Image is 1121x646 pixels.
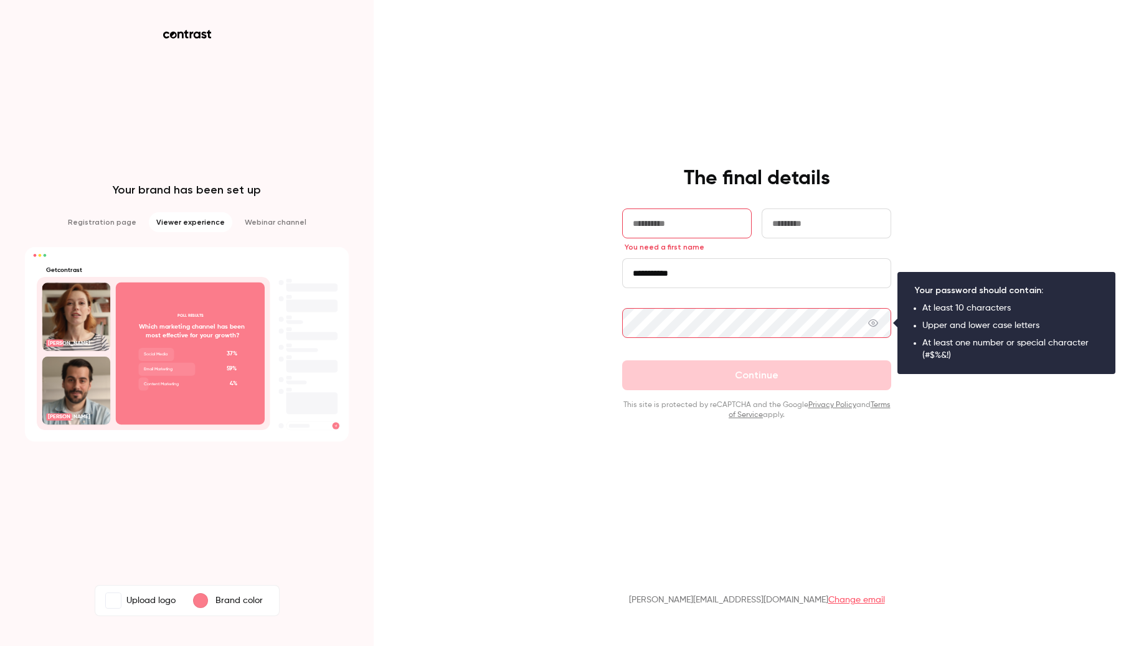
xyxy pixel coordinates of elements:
[60,212,144,232] li: Registration page
[106,593,121,608] img: Getcontrast
[183,588,277,613] button: Brand color
[629,594,885,606] p: [PERSON_NAME][EMAIL_ADDRESS][DOMAIN_NAME]
[98,588,183,613] label: GetcontrastUpload logo
[622,400,891,420] p: This site is protected by reCAPTCHA and the Google and apply.
[808,401,856,409] a: Privacy Policy
[828,596,885,604] a: Change email
[625,242,704,252] span: You need a first name
[113,182,261,197] p: Your brand has been set up
[237,212,314,232] li: Webinar channel
[215,594,263,607] p: Brand color
[149,212,232,232] li: Viewer experience
[684,166,830,191] h4: The final details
